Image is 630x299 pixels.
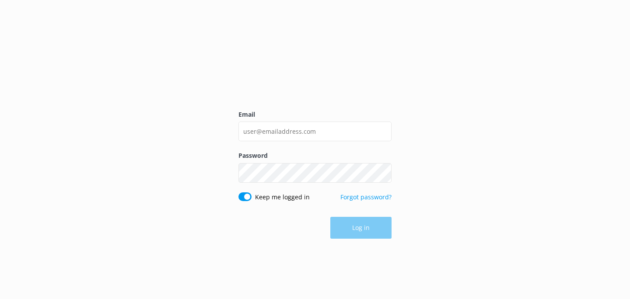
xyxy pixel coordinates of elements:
[238,122,392,141] input: user@emailaddress.com
[238,151,392,160] label: Password
[255,192,310,202] label: Keep me logged in
[238,110,392,119] label: Email
[374,164,392,181] button: Show password
[340,193,392,201] a: Forgot password?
